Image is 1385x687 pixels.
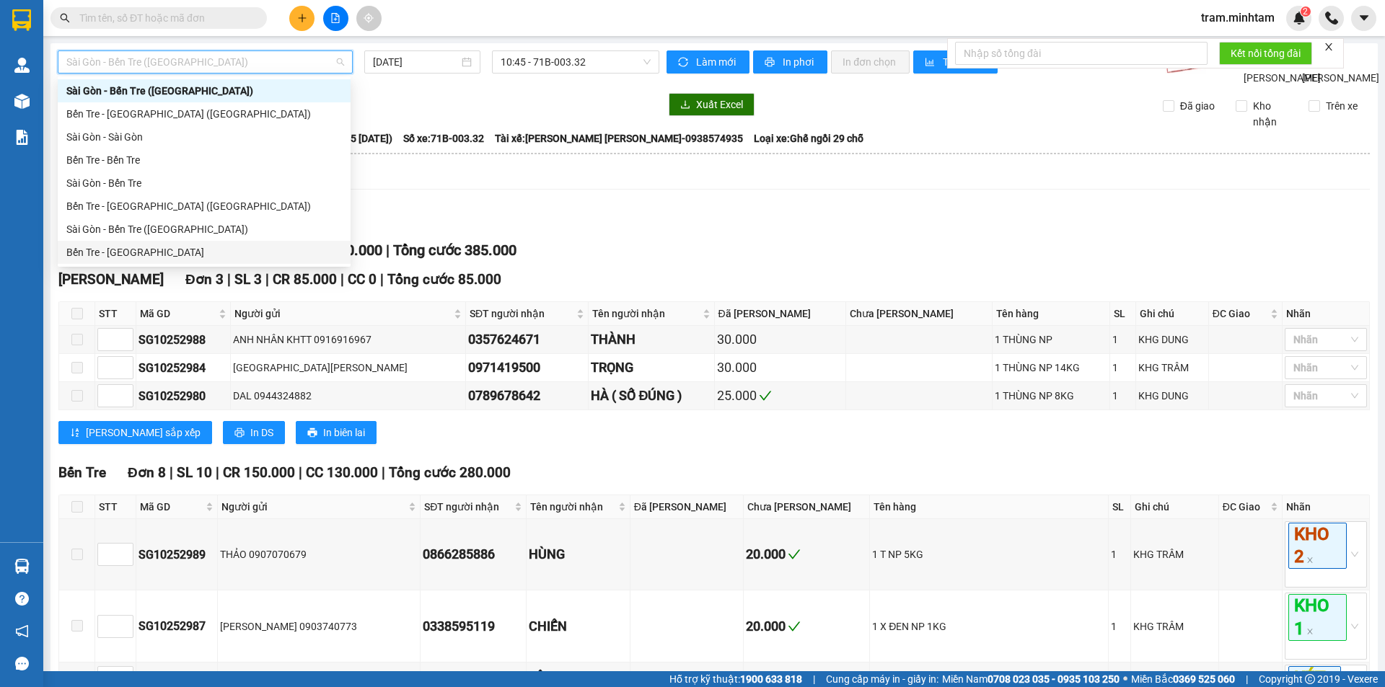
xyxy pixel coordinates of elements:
div: 0789678642 [468,386,586,406]
th: Tên hàng [993,302,1111,326]
span: Tên người nhận [592,306,699,322]
div: 1 THÙNG NP 14KG [995,360,1108,376]
span: Làm mới [696,54,738,70]
td: 0866285886 [421,519,527,590]
td: 0338595119 [421,590,527,662]
div: KHG TRÂM [1133,619,1216,634]
img: logo-vxr [12,9,31,31]
span: tram.minhtam [1190,9,1286,27]
span: ĐC Giao [1213,306,1267,322]
div: 1 THÙNG NP [995,332,1108,347]
span: message [15,657,29,670]
span: CR 150.000 [223,464,295,481]
span: Đã giao [1174,98,1221,114]
span: Tài xế: [PERSON_NAME] [PERSON_NAME]-0938574935 [495,130,743,146]
div: TRỌNG [591,358,711,378]
button: printerIn phơi [753,50,827,74]
span: SL 10 [177,464,212,481]
div: Nhãn [1286,499,1366,515]
span: printer [765,57,777,68]
span: KHO 2 [1288,523,1347,569]
span: SL 3 [234,271,262,288]
span: | [1246,671,1248,687]
span: Mã GD [140,306,216,322]
button: Kết nối tổng đài [1219,42,1312,65]
div: 0357624671 [468,329,586,350]
td: HÙNG [527,519,630,590]
img: warehouse-icon [14,94,30,109]
td: SG10252988 [136,326,231,354]
span: | [813,671,815,687]
div: 1 T NP 5KG [872,546,1106,562]
div: DAL 0944324882 [233,388,463,404]
div: Sài Gòn - Bến Tre ([GEOGRAPHIC_DATA]) [66,221,342,237]
div: 1 [1111,619,1128,634]
span: 10:45 - 71B-003.32 [501,51,651,73]
div: SG10252984 [138,359,228,377]
div: 1 [1112,388,1133,404]
th: Đã [PERSON_NAME] [715,302,846,326]
span: Miền Nam [942,671,1120,687]
div: Nhãn [1286,306,1366,322]
th: Ghi chú [1136,302,1209,326]
div: Sài Gòn - Bến Tre [66,175,342,191]
button: In đơn chọn [831,50,910,74]
div: Bến Tre - [GEOGRAPHIC_DATA] [66,244,342,260]
span: Kho nhận [1247,98,1298,130]
span: search [60,13,70,23]
div: Bến Tre - [GEOGRAPHIC_DATA] ([GEOGRAPHIC_DATA]) [66,198,342,214]
button: printerIn DS [223,421,285,444]
span: file-add [330,13,340,23]
span: caret-down [1358,12,1371,25]
span: bar-chart [925,57,937,68]
span: Trên xe [1320,98,1363,114]
span: CC 0 [348,271,377,288]
div: 1 X ĐEN NP 1KG [872,619,1106,634]
div: 1 THÙNG NP 8KG [995,388,1108,404]
div: 0338595119 [423,616,524,637]
span: plus [297,13,307,23]
div: SG10252980 [138,387,228,405]
div: Sài Gòn - Sài Gòn [66,129,342,145]
div: 0866285886 [423,544,524,564]
div: 0971419500 [468,358,586,378]
th: SL [1109,495,1131,519]
span: [PERSON_NAME] [58,271,164,288]
th: SL [1110,302,1135,326]
div: Sài Gòn - Bến Tre (CN) [58,79,351,102]
strong: 0708 023 035 - 0935 103 250 [988,673,1120,685]
div: THẢO 0907070679 [220,546,418,562]
span: Tổng cước 280.000 [389,464,511,481]
div: 20.000 [746,544,867,564]
div: ANH NHÂN KHTT 0916916967 [233,332,463,347]
span: Hỗ trợ kỹ thuật: [669,671,802,687]
span: In DS [250,425,273,440]
span: Kết nối tổng đài [1231,45,1301,61]
span: sort-ascending [70,427,80,439]
span: Người gửi [221,499,405,515]
span: ĐC Giao [1223,499,1267,515]
td: TRỌNG [589,354,714,382]
span: In phơi [783,54,816,70]
div: Bến Tre - [GEOGRAPHIC_DATA] ([GEOGRAPHIC_DATA]) [66,106,342,122]
span: Bến Tre [58,464,106,481]
span: ⚪️ [1123,676,1127,682]
span: | [382,464,385,481]
th: STT [95,495,136,519]
button: bar-chartThống kê [913,50,998,74]
div: 25.000 [717,386,843,406]
div: Sài Gòn - Sài Gòn [58,125,351,149]
span: [PERSON_NAME] sắp xếp [86,425,201,440]
button: plus [289,6,315,31]
span: | [380,271,384,288]
span: Xuất Excel [696,97,743,112]
span: printer [234,427,245,439]
div: SG10252987 [138,617,215,635]
td: CHIẾN [527,590,630,662]
span: Tổng cước 385.000 [393,241,516,259]
th: STT [95,302,136,326]
span: Miền Bắc [1131,671,1235,687]
input: 11/10/2025 [373,54,459,70]
span: check [788,620,801,633]
span: copyright [1305,674,1315,684]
